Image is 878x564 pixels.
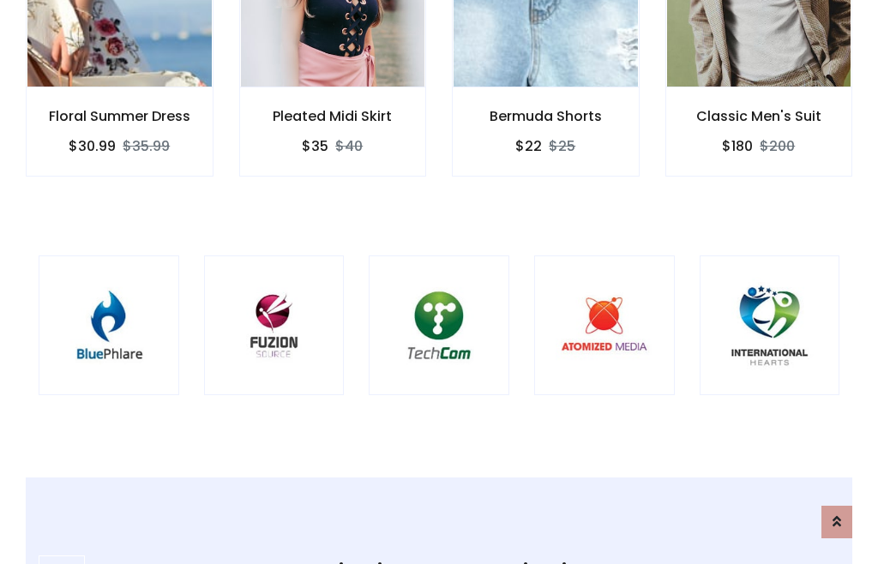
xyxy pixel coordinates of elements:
h6: $180 [722,138,753,154]
h6: $22 [515,138,542,154]
h6: Floral Summer Dress [27,108,213,124]
h6: $30.99 [69,138,116,154]
h6: Bermuda Shorts [453,108,639,124]
h6: Classic Men's Suit [666,108,852,124]
del: $35.99 [123,136,170,156]
h6: $35 [302,138,328,154]
h6: Pleated Midi Skirt [240,108,426,124]
del: $40 [335,136,363,156]
del: $25 [549,136,575,156]
del: $200 [760,136,795,156]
